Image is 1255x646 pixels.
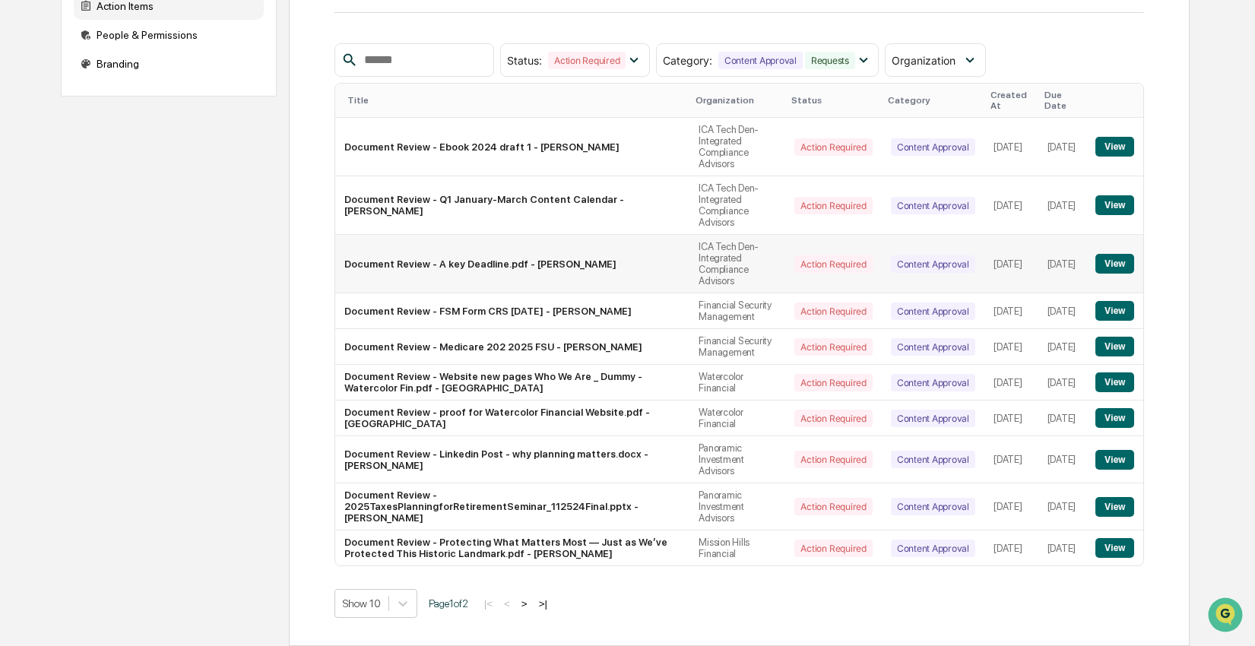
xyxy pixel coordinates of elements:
img: 1746055101610-c473b297-6a78-478c-a979-82029cc54cd1 [15,116,43,144]
a: 🗄️Attestations [104,185,195,213]
div: Content Approval [891,302,975,320]
div: Content Approval [891,338,975,356]
div: Action Required [794,374,872,391]
button: View [1095,372,1134,392]
td: [DATE] [1038,293,1086,329]
div: Category [888,95,978,106]
td: [DATE] [1038,235,1086,293]
div: Branding [74,50,264,78]
td: [DATE] [1038,401,1086,436]
td: [DATE] [984,530,1038,565]
td: Document Review - Q1 January-March Content Calendar - [PERSON_NAME] [335,176,690,235]
td: Financial Security Management [689,293,785,329]
button: View [1095,450,1134,470]
div: Content Approval [891,374,975,391]
div: Content Approval [891,138,975,156]
div: Content Approval [891,197,975,214]
div: Due Date [1044,90,1080,111]
a: 🔎Data Lookup [9,214,102,242]
td: Panoramic Investment Advisors [689,436,785,483]
button: View [1095,254,1134,274]
div: 🖐️ [15,193,27,205]
td: Document Review - Protecting What Matters Most — Just as We’ve Protected This Historic Landmark.p... [335,530,690,565]
div: Content Approval [718,52,803,69]
button: |< [480,597,497,610]
td: Document Review - proof for Watercolor Financial Website.pdf - [GEOGRAPHIC_DATA] [335,401,690,436]
div: Content Approval [891,498,975,515]
span: Page 1 of 2 [429,597,468,610]
button: >| [534,597,552,610]
td: Mission Hills Financial [689,530,785,565]
div: Requests [805,52,855,69]
td: [DATE] [1038,329,1086,365]
button: View [1095,137,1134,157]
div: 🗄️ [110,193,122,205]
div: We're available if you need us! [52,131,192,144]
td: [DATE] [984,401,1038,436]
td: [DATE] [984,436,1038,483]
button: View [1095,337,1134,356]
span: Category : [663,54,712,67]
td: [DATE] [984,118,1038,176]
td: [DATE] [984,235,1038,293]
td: Document Review - 2025TaxesPlanningforRetirementSeminar_112524Final.pptx - [PERSON_NAME] [335,483,690,530]
div: Action Required [794,302,872,320]
span: Attestations [125,192,189,207]
td: ICA Tech Den-Integrated Compliance Advisors [689,118,785,176]
td: Watercolor Financial [689,401,785,436]
div: Organization [696,95,779,106]
td: Document Review - Ebook 2024 draft 1 - [PERSON_NAME] [335,118,690,176]
div: Created At [990,90,1032,111]
div: Action Required [548,52,626,69]
td: Watercolor Financial [689,365,785,401]
span: Preclearance [30,192,98,207]
td: [DATE] [1038,436,1086,483]
div: Title [347,95,684,106]
div: Action Required [794,498,872,515]
td: [DATE] [1038,530,1086,565]
div: Action Required [794,138,872,156]
button: View [1095,497,1134,517]
iframe: Open customer support [1206,596,1247,637]
div: People & Permissions [74,21,264,49]
button: Start new chat [258,121,277,139]
button: < [499,597,515,610]
button: View [1095,538,1134,558]
div: Start new chat [52,116,249,131]
td: [DATE] [1038,176,1086,235]
button: View [1095,195,1134,215]
td: [DATE] [1038,483,1086,530]
td: Document Review - FSM Form CRS [DATE] - [PERSON_NAME] [335,293,690,329]
a: 🖐️Preclearance [9,185,104,213]
p: How can we help? [15,32,277,56]
span: Data Lookup [30,220,96,236]
div: Action Required [794,540,872,557]
div: Action Required [794,410,872,427]
td: ICA Tech Den-Integrated Compliance Advisors [689,176,785,235]
td: Financial Security Management [689,329,785,365]
button: View [1095,301,1134,321]
td: [DATE] [984,293,1038,329]
a: Powered byPylon [107,257,184,269]
div: Action Required [794,255,872,273]
span: Organization [892,54,956,67]
div: Content Approval [891,255,975,273]
div: Action Required [794,451,872,468]
div: Content Approval [891,540,975,557]
td: Document Review - Linkedin Post - why planning matters.docx - [PERSON_NAME] [335,436,690,483]
td: Document Review - A key Deadline.pdf - [PERSON_NAME] [335,235,690,293]
td: [DATE] [1038,365,1086,401]
td: [DATE] [984,365,1038,401]
td: [DATE] [1038,118,1086,176]
span: Pylon [151,258,184,269]
td: ICA Tech Den-Integrated Compliance Advisors [689,235,785,293]
td: Document Review - Website new pages Who We Are _ Dummy - Watercolor Fin.pdf - [GEOGRAPHIC_DATA] [335,365,690,401]
td: Panoramic Investment Advisors [689,483,785,530]
span: Status : [507,54,542,67]
td: Document Review - Medicare 202 2025 FSU - [PERSON_NAME] [335,329,690,365]
button: > [517,597,532,610]
div: Status [791,95,875,106]
div: Action Required [794,197,872,214]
